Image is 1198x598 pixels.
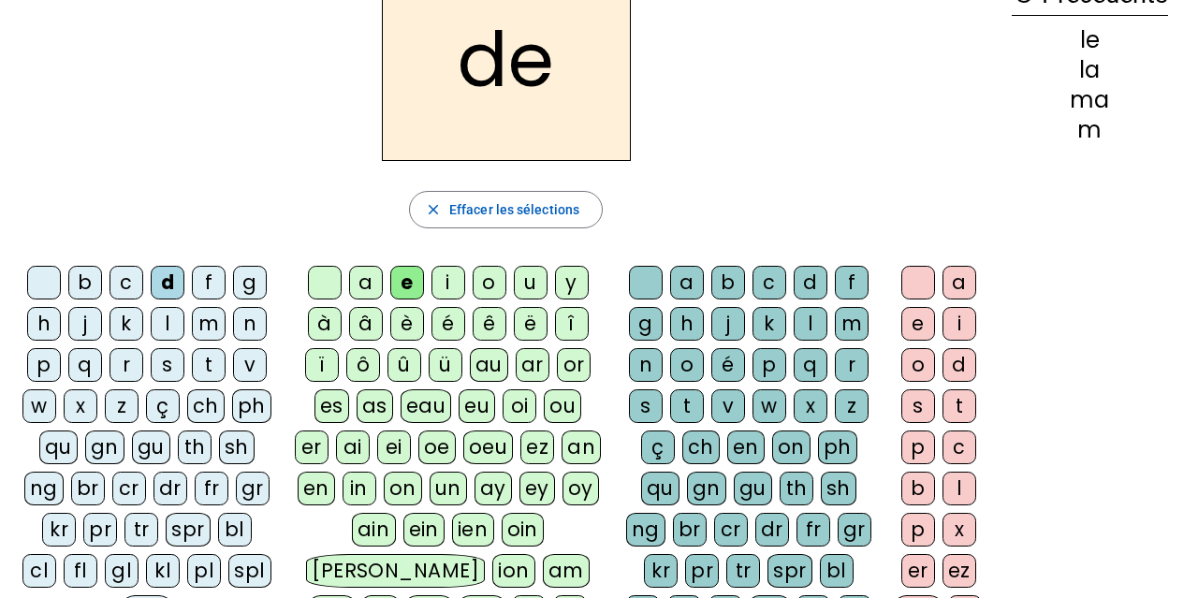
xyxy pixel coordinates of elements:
div: m [835,307,869,341]
div: k [110,307,143,341]
div: ê [473,307,506,341]
div: cr [714,513,748,547]
div: kr [42,513,76,547]
div: ei [377,430,411,464]
div: x [942,513,976,547]
div: g [629,307,663,341]
div: v [711,389,745,423]
div: p [27,348,61,382]
div: y [555,266,589,299]
div: l [794,307,827,341]
div: gl [105,554,139,588]
div: tr [726,554,760,588]
div: f [835,266,869,299]
div: â [349,307,383,341]
div: oin [502,513,545,547]
div: ë [514,307,548,341]
div: ç [146,389,180,423]
div: v [233,348,267,382]
div: gu [132,430,170,464]
div: r [110,348,143,382]
div: on [384,472,422,505]
div: t [942,389,976,423]
div: h [670,307,704,341]
div: eau [401,389,452,423]
div: z [105,389,139,423]
div: c [752,266,786,299]
div: fr [195,472,228,505]
div: en [727,430,765,464]
div: d [151,266,184,299]
div: p [901,513,935,547]
div: an [562,430,601,464]
div: ay [475,472,512,505]
div: i [942,307,976,341]
div: un [430,472,467,505]
div: c [942,430,976,464]
div: ng [24,472,64,505]
span: Effacer les sélections [449,198,579,221]
div: o [901,348,935,382]
div: m [192,307,226,341]
div: br [71,472,105,505]
div: w [752,389,786,423]
div: oy [562,472,599,505]
div: sh [821,472,856,505]
div: gn [687,472,726,505]
div: or [557,348,591,382]
div: d [942,348,976,382]
div: m [1012,119,1168,141]
div: ch [187,389,225,423]
div: gr [236,472,270,505]
div: ar [516,348,549,382]
div: ey [519,472,555,505]
div: l [942,472,976,505]
div: dr [153,472,187,505]
div: i [431,266,465,299]
div: fr [796,513,830,547]
div: d [794,266,827,299]
div: a [942,266,976,299]
div: t [192,348,226,382]
div: h [27,307,61,341]
div: q [68,348,102,382]
div: à [308,307,342,341]
div: pl [187,554,221,588]
div: u [514,266,548,299]
div: s [151,348,184,382]
div: oi [503,389,536,423]
div: e [901,307,935,341]
div: on [772,430,811,464]
div: th [780,472,813,505]
div: s [629,389,663,423]
div: ain [352,513,396,547]
div: bl [820,554,854,588]
div: [PERSON_NAME] [306,554,485,588]
div: x [64,389,97,423]
div: ai [336,430,370,464]
div: bl [218,513,252,547]
div: g [233,266,267,299]
div: r [835,348,869,382]
div: a [670,266,704,299]
div: eu [459,389,495,423]
div: le [1012,29,1168,51]
div: br [673,513,707,547]
div: ô [346,348,380,382]
div: b [901,472,935,505]
div: pr [685,554,719,588]
div: sh [219,430,255,464]
div: tr [124,513,158,547]
div: ez [520,430,554,464]
div: j [68,307,102,341]
div: n [233,307,267,341]
div: è [390,307,424,341]
div: am [543,554,590,588]
div: au [470,348,508,382]
div: pr [83,513,117,547]
div: p [901,430,935,464]
div: ou [544,389,581,423]
div: ma [1012,89,1168,111]
div: o [473,266,506,299]
div: ï [305,348,339,382]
